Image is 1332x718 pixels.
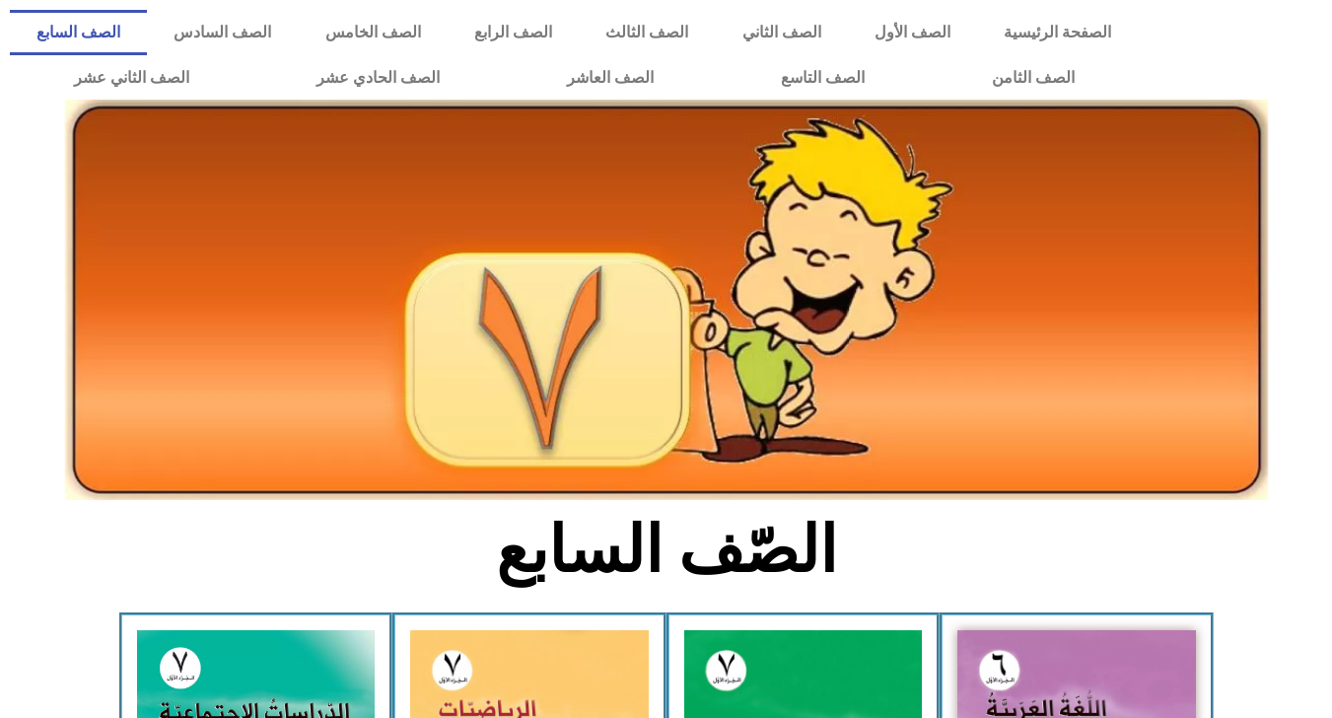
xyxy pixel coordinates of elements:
[299,10,448,55] a: الصف الخامس
[579,10,715,55] a: الصف الثالث
[716,10,848,55] a: الصف الثاني
[10,55,252,101] a: الصف الثاني عشر
[848,10,977,55] a: الصف الأول
[252,55,503,101] a: الصف الحادي عشر
[448,10,579,55] a: الصف الرابع
[340,512,992,589] h2: الصّف السابع
[503,55,717,101] a: الصف العاشر
[10,10,147,55] a: الصف السابع
[928,55,1138,101] a: الصف الثامن
[147,10,298,55] a: الصف السادس
[717,55,928,101] a: الصف التاسع
[977,10,1138,55] a: الصفحة الرئيسية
